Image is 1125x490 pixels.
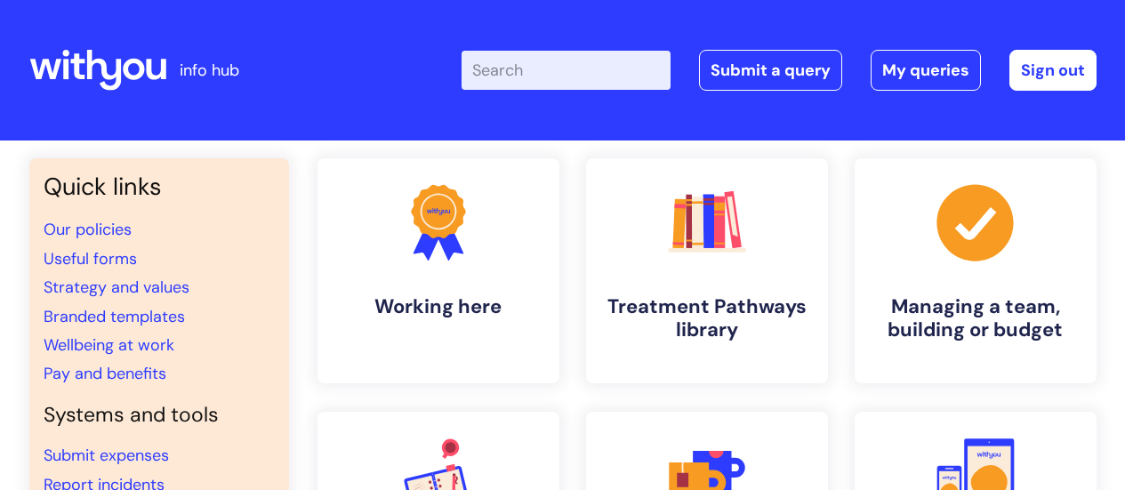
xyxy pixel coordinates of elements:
a: Sign out [1009,50,1097,91]
a: Wellbeing at work [44,334,174,356]
a: Submit a query [699,50,842,91]
a: Working here [317,158,559,383]
a: Managing a team, building or budget [855,158,1097,383]
a: Useful forms [44,248,137,269]
a: Submit expenses [44,445,169,466]
h4: Treatment Pathways library [600,295,814,342]
div: | - [462,50,1097,91]
a: Strategy and values [44,277,189,298]
a: My queries [871,50,981,91]
input: Search [462,51,671,90]
a: Our policies [44,219,132,240]
h4: Managing a team, building or budget [869,295,1082,342]
a: Pay and benefits [44,363,166,384]
a: Branded templates [44,306,185,327]
p: info hub [180,56,239,84]
a: Treatment Pathways library [586,158,828,383]
h4: Systems and tools [44,403,275,428]
h3: Quick links [44,173,275,201]
h4: Working here [332,295,545,318]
